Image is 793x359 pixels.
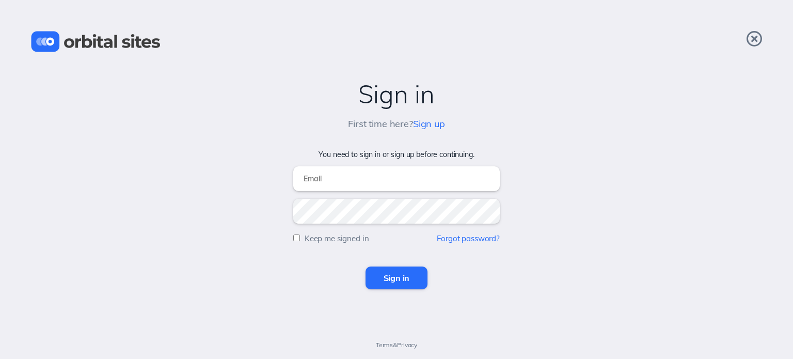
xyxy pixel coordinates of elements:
h2: Sign in [10,80,783,108]
a: Sign up [413,118,445,130]
input: Email [293,166,500,191]
img: Orbital Sites Logo [31,31,161,52]
input: Sign in [366,267,428,289]
a: Forgot password? [437,233,500,243]
h5: First time here? [348,119,445,130]
a: Privacy [397,341,417,349]
a: Terms [376,341,393,349]
form: You need to sign in or sign up before continuing. [10,150,783,289]
label: Keep me signed in [305,233,369,243]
